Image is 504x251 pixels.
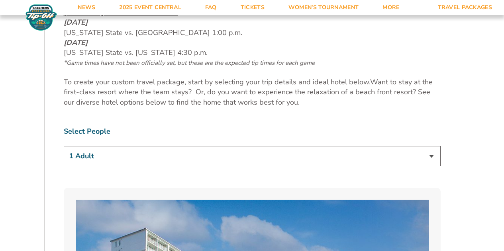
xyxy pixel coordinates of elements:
span: To create your custom travel package, start by selecting your trip details and ideal hotel below. [64,77,370,87]
em: [DATE] [64,18,88,27]
span: [US_STATE] State vs. [GEOGRAPHIC_DATA] 1:00 p.m. [US_STATE] State vs. [US_STATE] 4:30 p.m. [64,18,315,67]
span: *Game times have not been officially set, but these are the expected tip times for each game [64,59,315,67]
em: [DATE] [64,38,88,47]
label: Select People [64,126,441,136]
p: Want to stay at the first-class resort where the team stays? Or, do you want to experience the re... [64,77,441,107]
img: Fort Myers Tip-Off [24,4,59,31]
